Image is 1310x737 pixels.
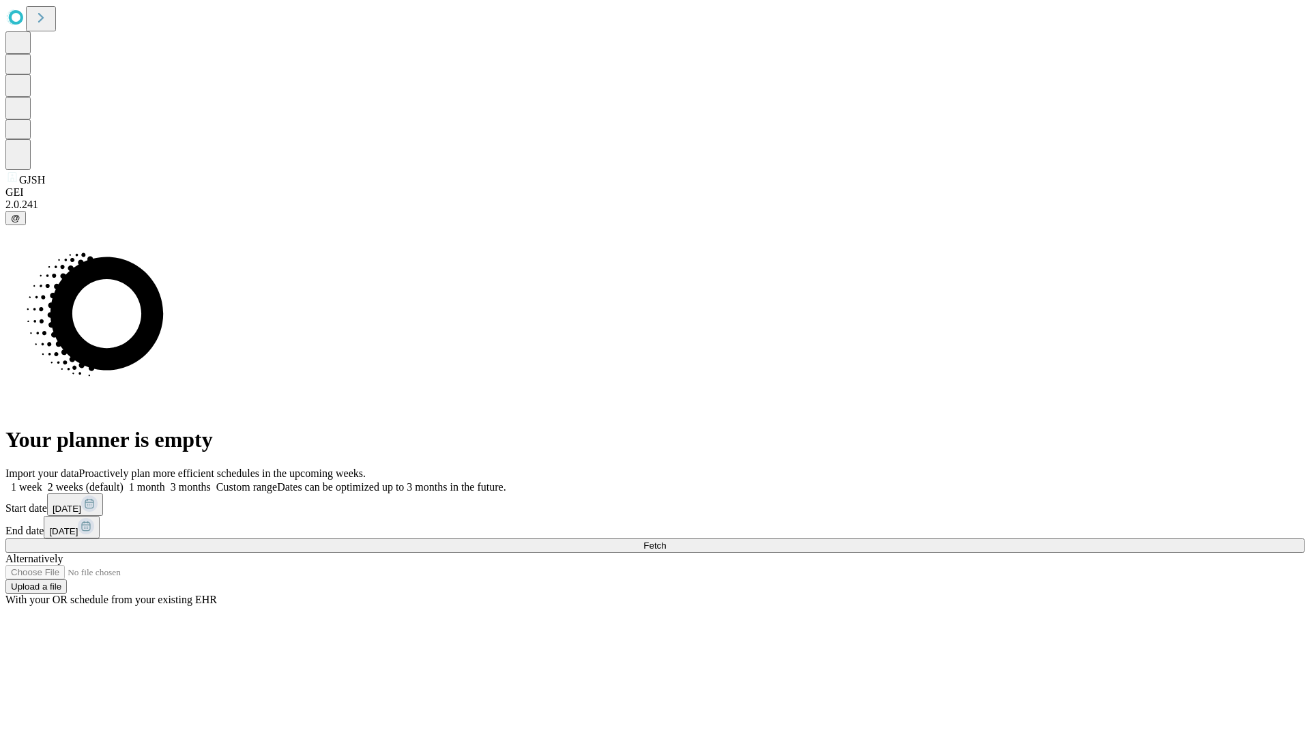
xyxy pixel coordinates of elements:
span: @ [11,213,20,223]
span: 3 months [171,481,211,493]
div: Start date [5,493,1305,516]
span: With your OR schedule from your existing EHR [5,594,217,605]
h1: Your planner is empty [5,427,1305,452]
button: Upload a file [5,579,67,594]
span: GJSH [19,174,45,186]
span: 1 month [129,481,165,493]
div: GEI [5,186,1305,199]
span: 1 week [11,481,42,493]
span: Import your data [5,467,79,479]
span: Fetch [643,540,666,551]
span: [DATE] [49,526,78,536]
span: [DATE] [53,504,81,514]
div: End date [5,516,1305,538]
span: Proactively plan more efficient schedules in the upcoming weeks. [79,467,366,479]
span: 2 weeks (default) [48,481,123,493]
div: 2.0.241 [5,199,1305,211]
button: [DATE] [44,516,100,538]
button: @ [5,211,26,225]
button: Fetch [5,538,1305,553]
span: Custom range [216,481,277,493]
span: Dates can be optimized up to 3 months in the future. [277,481,506,493]
button: [DATE] [47,493,103,516]
span: Alternatively [5,553,63,564]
